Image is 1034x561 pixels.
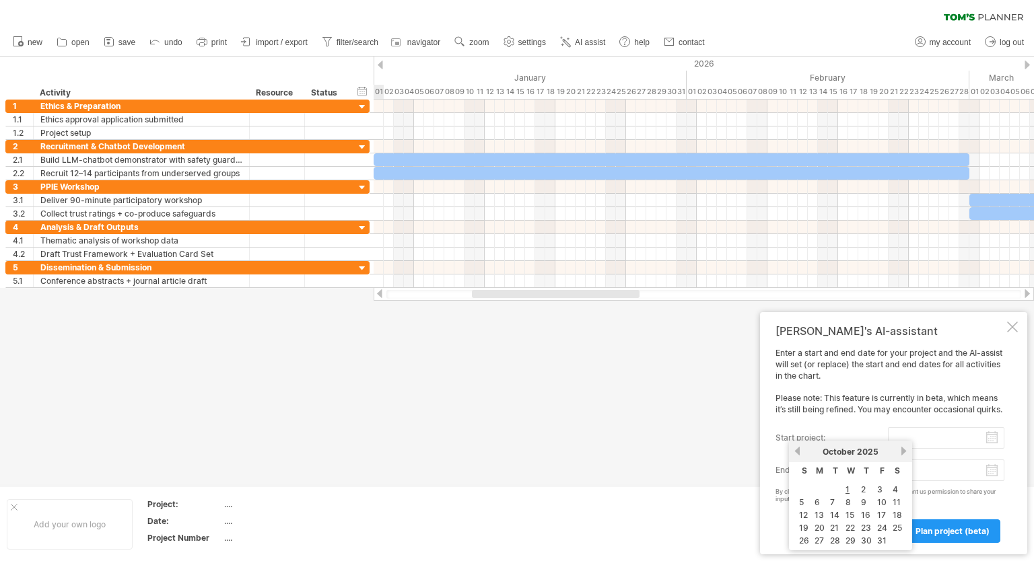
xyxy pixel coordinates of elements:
[959,85,969,99] div: Saturday, 28 February 2026
[164,38,182,47] span: undo
[829,521,840,534] a: 21
[860,521,872,534] a: 23
[697,85,707,99] div: Monday, 2 February 2026
[13,261,33,274] div: 5
[485,85,495,99] div: Monday, 12 January 2026
[545,85,555,99] div: Sunday, 18 January 2026
[451,34,493,51] a: zoom
[147,532,221,544] div: Project Number
[848,85,858,99] div: Tuesday, 17 February 2026
[979,85,990,99] div: Monday, 2 March 2026
[146,34,186,51] a: undo
[656,85,666,99] div: Thursday, 29 January 2026
[909,85,919,99] div: Monday, 23 February 2026
[981,34,1028,51] a: log out
[792,446,802,456] a: previous
[798,509,809,521] a: 12
[778,85,788,99] div: Tuesday, 10 February 2026
[1010,85,1020,99] div: Thursday, 5 March 2026
[475,85,485,99] div: Sunday, 11 January 2026
[616,34,654,51] a: help
[929,85,939,99] div: Wednesday, 25 February 2026
[757,85,767,99] div: Sunday, 8 February 2026
[238,34,312,51] a: import / export
[868,85,878,99] div: Thursday, 19 February 2026
[311,86,341,100] div: Status
[454,85,464,99] div: Friday, 9 January 2026
[798,85,808,99] div: Thursday, 12 February 2026
[535,85,545,99] div: Saturday, 17 January 2026
[829,509,841,521] a: 14
[576,85,586,99] div: Wednesday, 21 January 2026
[40,140,242,153] div: Recruitment & Chatbot Development
[40,113,242,126] div: Ethics approval application submitted
[823,447,855,457] span: October
[40,194,242,207] div: Deliver 90-minute participatory workshop
[100,34,139,51] a: save
[864,465,869,476] span: Thursday
[434,85,444,99] div: Wednesday, 7 January 2026
[876,534,888,547] a: 31
[557,34,609,51] a: AI assist
[818,85,828,99] div: Saturday, 14 February 2026
[911,34,975,51] a: my account
[525,85,535,99] div: Friday, 16 January 2026
[318,34,382,51] a: filter/search
[775,324,1004,338] div: [PERSON_NAME]'s AI-assistant
[905,519,1000,543] a: plan project (beta)
[798,534,811,547] a: 26
[626,85,636,99] div: Monday, 26 January 2026
[374,85,384,99] div: Thursday, 1 January 2026
[40,100,242,112] div: Ethics & Preparation
[990,85,1000,99] div: Tuesday, 3 March 2026
[788,85,798,99] div: Wednesday, 11 February 2026
[844,483,851,496] a: 1
[813,496,821,509] a: 6
[13,234,33,247] div: 4.1
[813,534,825,547] a: 27
[1000,85,1010,99] div: Wednesday, 4 March 2026
[515,85,525,99] div: Thursday, 15 January 2026
[7,499,133,550] div: Add your own logo
[53,34,94,51] a: open
[775,488,1004,503] div: By clicking the 'plan project (beta)' button you grant us permission to share your input with for...
[747,85,757,99] div: Saturday, 7 February 2026
[860,509,872,521] a: 16
[40,234,242,247] div: Thematic analysis of workshop data
[829,496,836,509] a: 7
[798,496,805,509] a: 5
[518,38,546,47] span: settings
[505,85,515,99] div: Wednesday, 14 January 2026
[118,38,135,47] span: save
[717,85,727,99] div: Wednesday, 4 February 2026
[847,465,855,476] span: Wednesday
[13,194,33,207] div: 3.1
[646,85,656,99] div: Wednesday, 28 January 2026
[889,85,899,99] div: Saturday, 21 February 2026
[876,496,888,509] a: 10
[930,38,971,47] span: my account
[469,38,489,47] span: zoom
[13,113,33,126] div: 1.1
[860,534,873,547] a: 30
[256,86,297,100] div: Resource
[816,465,823,476] span: Monday
[586,85,596,99] div: Thursday, 22 January 2026
[13,180,33,193] div: 3
[40,207,242,220] div: Collect trust ratings + co-produce safeguards
[414,85,424,99] div: Monday, 5 January 2026
[555,85,565,99] div: Monday, 19 January 2026
[1000,38,1024,47] span: log out
[895,465,900,476] span: Saturday
[575,38,605,47] span: AI assist
[606,85,616,99] div: Saturday, 24 January 2026
[949,85,959,99] div: Friday, 27 February 2026
[13,207,33,220] div: 3.2
[833,465,838,476] span: Tuesday
[404,85,414,99] div: Sunday, 4 January 2026
[1020,85,1030,99] div: Friday, 6 March 2026
[224,532,337,544] div: ....
[677,85,687,99] div: Saturday, 31 January 2026
[40,180,242,193] div: PPIE Workshop
[687,71,969,85] div: February 2026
